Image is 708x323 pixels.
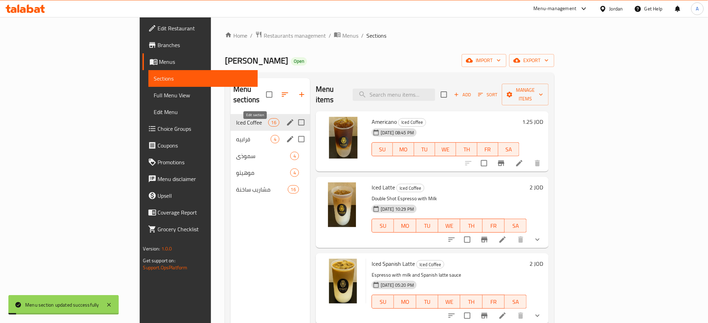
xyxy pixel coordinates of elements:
[441,297,458,307] span: WE
[419,221,436,231] span: TU
[463,297,480,307] span: TH
[293,86,310,103] button: Add section
[483,219,505,233] button: FR
[610,5,623,13] div: Jordan
[375,221,391,231] span: SU
[530,259,543,269] h6: 2 JOD
[143,20,258,37] a: Edit Restaurant
[476,231,493,248] button: Branch-specific-item
[269,119,279,126] span: 16
[498,235,507,244] a: Edit menu item
[158,225,253,233] span: Grocery Checklist
[396,184,424,192] div: Iced Coffee
[505,295,527,309] button: SA
[143,37,258,53] a: Branches
[522,117,543,127] h6: 1.25 JOD
[435,142,456,156] button: WE
[396,144,411,155] span: MO
[486,221,502,231] span: FR
[397,297,413,307] span: MO
[366,31,386,40] span: Sections
[285,117,295,128] button: edit
[397,184,424,192] span: Iced Coffee
[236,135,271,143] div: فرابيه
[236,118,268,127] span: Iced Coffee
[329,31,331,40] li: /
[271,136,279,143] span: 4
[443,231,460,248] button: sort-choices
[342,31,358,40] span: Menus
[231,148,310,164] div: سموذي4
[477,142,498,156] button: FR
[372,271,527,279] p: Espresso with milk and Spanish latte sauce
[143,263,188,272] a: Support.OpsPlatform
[533,235,542,244] svg: Show Choices
[696,5,699,13] span: A
[441,221,458,231] span: WE
[512,231,529,248] button: delete
[502,84,549,105] button: Manage items
[158,125,253,133] span: Choice Groups
[255,31,326,40] a: Restaurants management
[291,170,299,176] span: 4
[394,219,416,233] button: MO
[378,206,417,212] span: [DATE] 10:29 PM
[372,194,527,203] p: Double Shot Espresso with Milk
[534,5,577,13] div: Menu-management
[416,295,438,309] button: TU
[25,301,99,309] div: Menu section updated successfully
[460,308,475,323] span: Select to update
[143,171,258,187] a: Menu disclaimer
[143,187,258,204] a: Upsell
[398,118,426,127] div: Iced Coffee
[288,185,299,194] div: items
[353,89,435,101] input: search
[414,142,435,156] button: TU
[509,54,554,67] button: export
[393,142,414,156] button: MO
[161,244,172,253] span: 1.0.0
[231,131,310,148] div: فرابيه4edit
[321,117,366,161] img: Americano
[451,89,474,100] span: Add item
[372,219,394,233] button: SU
[158,175,253,183] span: Menu disclaimer
[437,87,451,102] span: Select section
[397,221,413,231] span: MO
[378,129,417,136] span: [DATE] 08:45 PM
[529,155,546,172] button: delete
[291,153,299,159] span: 4
[515,56,549,65] span: export
[486,297,502,307] span: FR
[399,118,426,126] span: Iced Coffee
[236,185,287,194] span: مشاريب ساخنة
[478,91,497,99] span: Sort
[268,118,279,127] div: items
[498,311,507,320] a: Edit menu item
[231,114,310,131] div: Iced Coffee16edit
[316,84,344,105] h2: Menu items
[493,155,510,172] button: Branch-specific-item
[288,186,299,193] span: 16
[290,168,299,177] div: items
[438,295,460,309] button: WE
[483,295,505,309] button: FR
[459,144,474,155] span: TH
[375,144,390,155] span: SU
[334,31,358,40] a: Menus
[451,89,474,100] button: Add
[529,231,546,248] button: show more
[148,70,258,87] a: Sections
[148,104,258,120] a: Edit Menu
[158,191,253,200] span: Upsell
[291,58,307,64] span: Open
[143,204,258,221] a: Coverage Report
[291,57,307,66] div: Open
[143,244,160,253] span: Version:
[321,259,366,303] img: Iced Spanish Latte
[271,135,279,143] div: items
[378,282,417,288] span: [DATE] 05:20 PM
[530,182,543,192] h6: 2 JOD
